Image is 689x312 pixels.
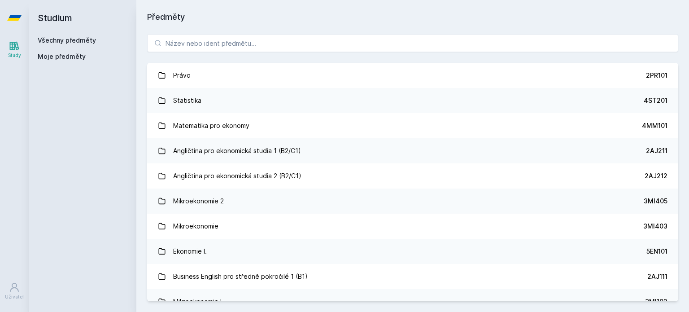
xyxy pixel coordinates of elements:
div: Study [8,52,21,59]
a: Business English pro středně pokročilé 1 (B1) 2AJ111 [147,264,678,289]
div: Mikroekonomie 2 [173,192,224,210]
div: Právo [173,66,191,84]
div: Uživatel [5,294,24,300]
div: 5EN101 [646,247,667,256]
a: Mikroekonomie 2 3MI405 [147,189,678,214]
a: Study [2,36,27,63]
div: 2AJ111 [647,272,667,281]
a: Angličtina pro ekonomická studia 1 (B2/C1) 2AJ211 [147,138,678,163]
span: Moje předměty [38,52,86,61]
div: 3MI102 [645,297,667,306]
input: Název nebo ident předmětu… [147,34,678,52]
a: Matematika pro ekonomy 4MM101 [147,113,678,138]
div: Matematika pro ekonomy [173,117,249,135]
div: 2AJ212 [645,171,667,180]
div: 3MI403 [643,222,667,231]
div: Mikroekonomie I [173,293,222,311]
div: Statistika [173,92,201,110]
a: Mikroekonomie 3MI403 [147,214,678,239]
a: Všechny předměty [38,36,96,44]
div: Angličtina pro ekonomická studia 1 (B2/C1) [173,142,301,160]
div: 2PR101 [646,71,667,80]
a: Ekonomie I. 5EN101 [147,239,678,264]
a: Angličtina pro ekonomická studia 2 (B2/C1) 2AJ212 [147,163,678,189]
div: 3MI405 [644,197,667,206]
div: Business English pro středně pokročilé 1 (B1) [173,268,308,286]
a: Statistika 4ST201 [147,88,678,113]
div: 4MM101 [642,121,667,130]
div: Ekonomie I. [173,242,207,260]
div: 2AJ211 [646,146,667,155]
div: Mikroekonomie [173,217,218,235]
div: Angličtina pro ekonomická studia 2 (B2/C1) [173,167,301,185]
h1: Předměty [147,11,678,23]
a: Právo 2PR101 [147,63,678,88]
a: Uživatel [2,277,27,305]
div: 4ST201 [644,96,667,105]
